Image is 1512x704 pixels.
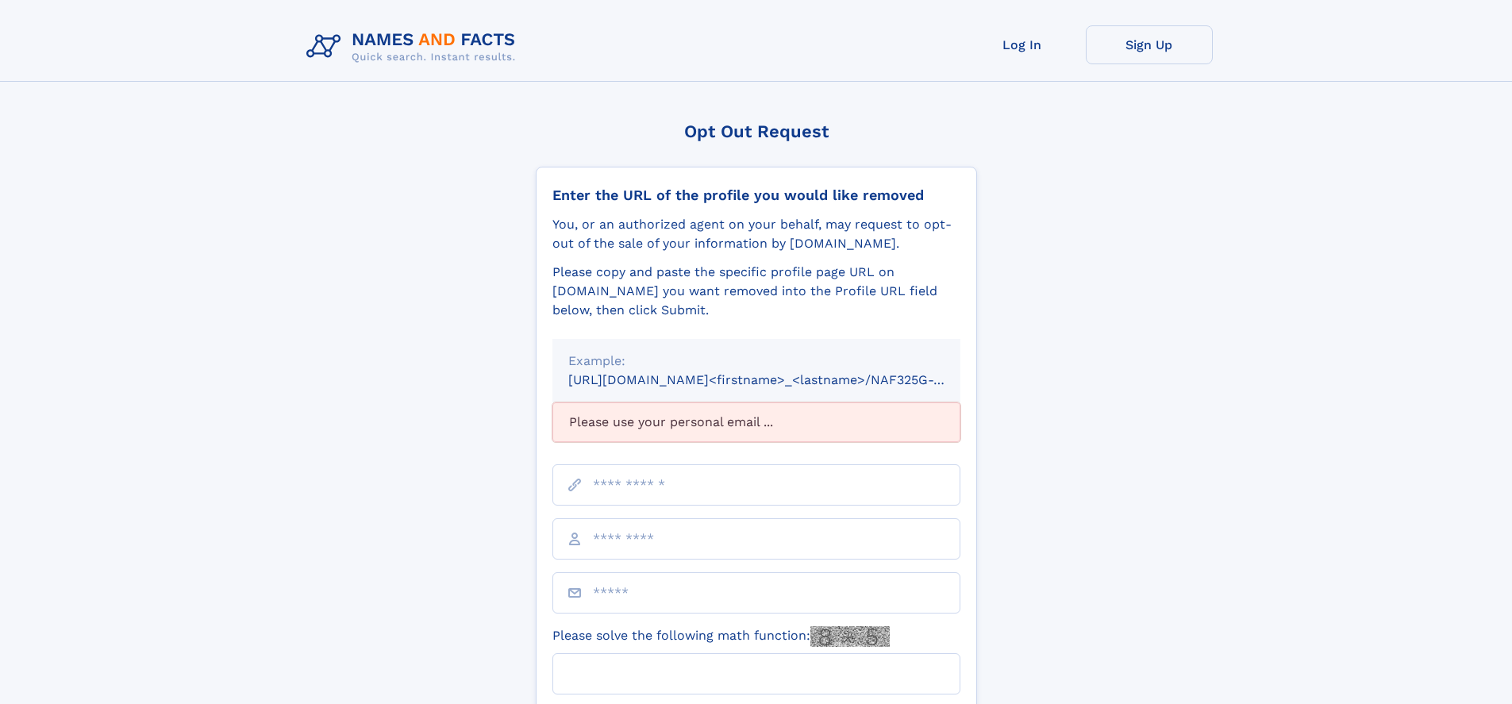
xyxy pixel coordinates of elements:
div: Please use your personal email ... [552,402,960,442]
small: [URL][DOMAIN_NAME]<firstname>_<lastname>/NAF325G-xxxxxxxx [568,372,991,387]
div: Please copy and paste the specific profile page URL on [DOMAIN_NAME] you want removed into the Pr... [552,263,960,320]
div: Example: [568,352,945,371]
a: Log In [959,25,1086,64]
label: Please solve the following math function: [552,626,890,647]
img: Logo Names and Facts [300,25,529,68]
div: Enter the URL of the profile you would like removed [552,187,960,204]
div: Opt Out Request [536,121,977,141]
div: You, or an authorized agent on your behalf, may request to opt-out of the sale of your informatio... [552,215,960,253]
a: Sign Up [1086,25,1213,64]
